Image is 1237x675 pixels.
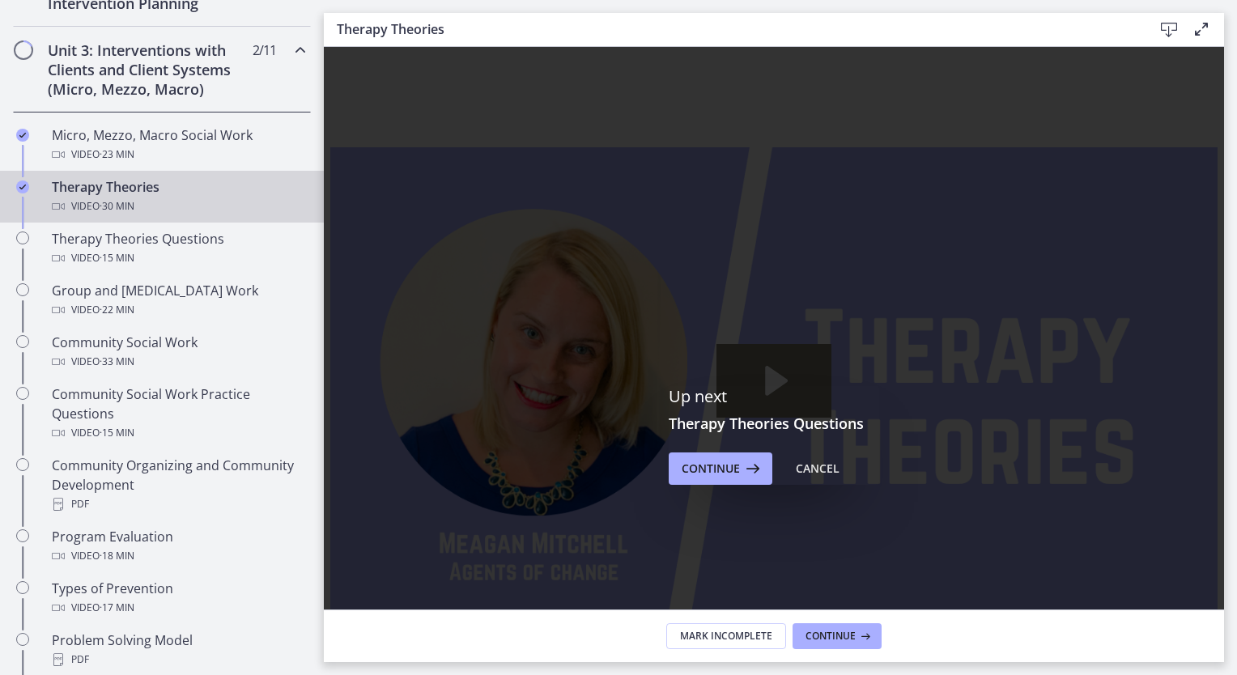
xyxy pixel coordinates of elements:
[806,630,856,643] span: Continue
[52,579,304,618] div: Types of Prevention
[52,384,304,443] div: Community Social Work Practice Questions
[52,630,304,669] div: Problem Solving Model
[100,598,134,618] span: · 17 min
[52,527,304,566] div: Program Evaluation
[100,248,134,268] span: · 15 min
[669,452,772,485] button: Continue
[52,423,304,443] div: Video
[52,650,304,669] div: PDF
[52,177,304,216] div: Therapy Theories
[666,623,786,649] button: Mark Incomplete
[100,546,134,566] span: · 18 min
[337,19,1127,39] h3: Therapy Theories
[6,100,895,600] img: Video Thumbnail
[16,129,29,142] i: Completed
[52,248,304,268] div: Video
[669,414,879,433] h3: Therapy Theories Questions
[52,125,304,164] div: Micro, Mezzo, Macro Social Work
[680,630,772,643] span: Mark Incomplete
[796,459,840,478] div: Cancel
[100,145,134,164] span: · 23 min
[793,623,882,649] button: Continue
[52,145,304,164] div: Video
[52,229,304,268] div: Therapy Theories Questions
[783,452,852,485] button: Cancel
[52,456,304,514] div: Community Organizing and Community Development
[100,423,134,443] span: · 15 min
[52,333,304,371] div: Community Social Work
[48,40,245,99] h2: Unit 3: Interventions with Clients and Client Systems (Micro, Mezzo, Macro)
[253,40,276,60] span: 2 / 11
[6,567,44,599] button: Play Video
[100,197,134,216] span: · 30 min
[52,546,304,566] div: Video
[52,352,304,371] div: Video
[857,567,895,599] button: Fullscreen
[820,567,857,599] button: Show settings menu
[682,459,740,478] span: Continue
[100,300,134,320] span: · 22 min
[52,197,304,216] div: Video
[16,180,29,193] i: Completed
[52,300,304,320] div: Video
[52,495,304,514] div: PDF
[100,352,134,371] span: · 33 min
[92,567,774,599] div: Playbar
[393,297,508,371] button: Play Video: cbe5iu9t4o1cl02sighg.mp4
[669,386,879,407] p: Up next
[783,567,820,599] button: Mute
[52,281,304,320] div: Group and [MEDICAL_DATA] Work
[52,598,304,618] div: Video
